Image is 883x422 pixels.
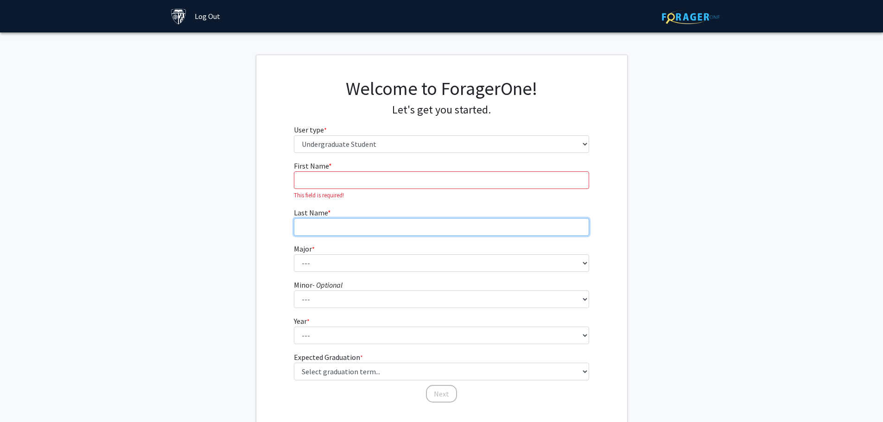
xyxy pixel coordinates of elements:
[294,279,343,290] label: Minor
[662,10,720,24] img: ForagerOne Logo
[294,191,589,200] p: This field is required!
[294,352,363,363] label: Expected Graduation
[312,280,343,290] i: - Optional
[294,161,329,170] span: First Name
[171,8,187,25] img: Johns Hopkins University Logo
[294,243,315,254] label: Major
[294,208,328,217] span: Last Name
[294,315,310,327] label: Year
[294,103,589,117] h4: Let's get you started.
[294,124,327,135] label: User type
[7,380,39,415] iframe: Chat
[294,77,589,100] h1: Welcome to ForagerOne!
[426,385,457,403] button: Next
